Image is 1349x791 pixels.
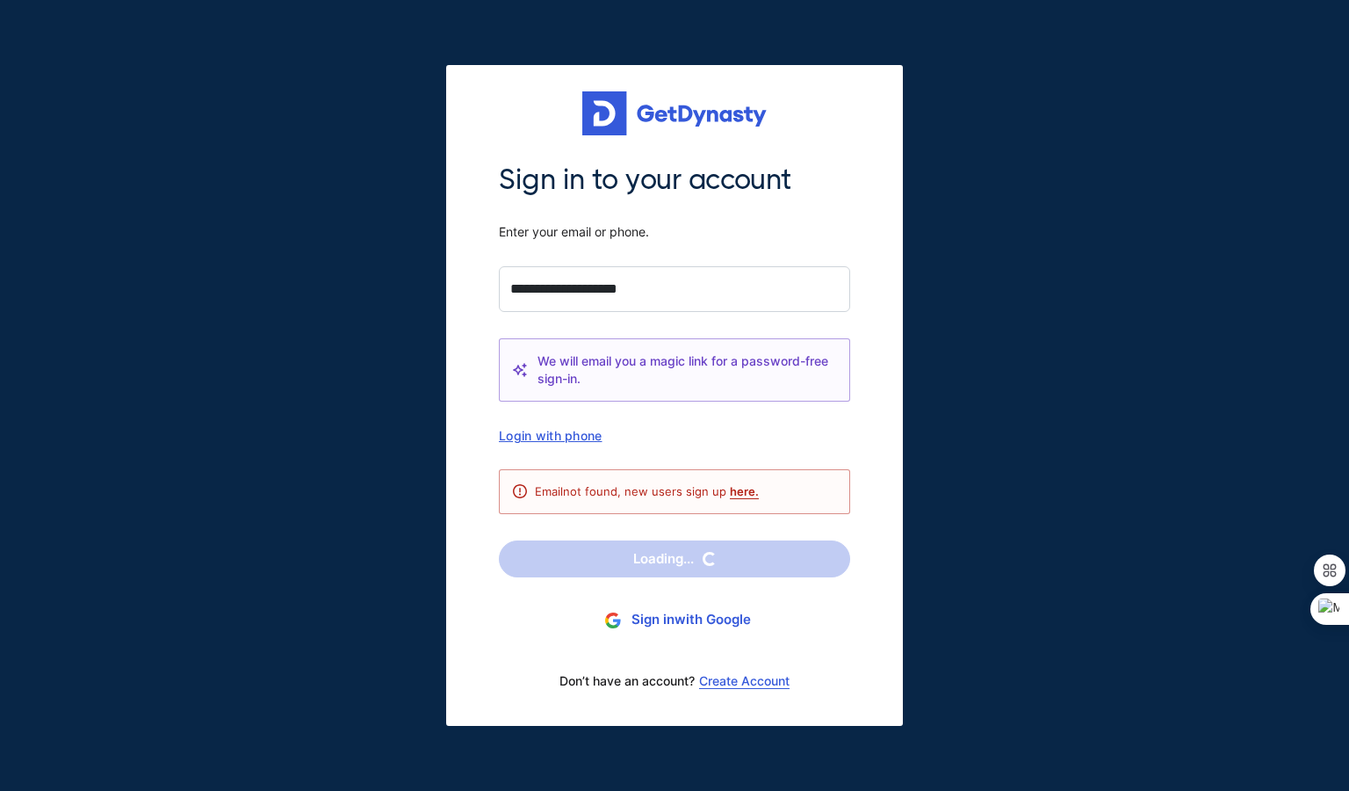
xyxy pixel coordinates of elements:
span: Enter your email or phone. [499,224,850,240]
span: We will email you a magic link for a password-free sign-in. [537,352,836,388]
span: Sign in to your account [499,162,850,199]
div: Login with phone [499,428,850,443]
button: Sign inwith Google [499,604,850,636]
a: Create Account [699,674,790,688]
a: here. [730,484,759,498]
span: Email not found, new users sign up [535,484,759,498]
img: Get started for free with Dynasty Trust Company [582,91,767,135]
div: Don’t have an account? [499,663,850,700]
